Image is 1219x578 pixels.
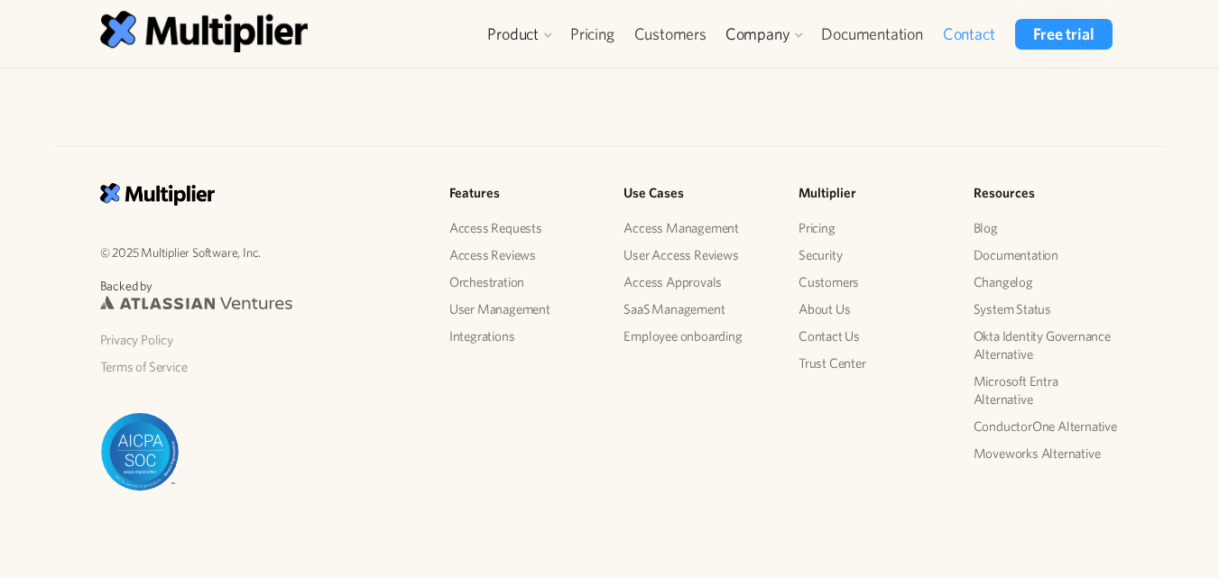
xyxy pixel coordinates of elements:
[449,242,596,269] a: Access Reviews
[623,296,770,323] a: SaaS Management
[478,19,560,50] div: Product
[1015,19,1112,50] a: Free trial
[933,19,1005,50] a: Contact
[974,368,1120,413] a: Microsoft Entra Alternative
[449,269,596,296] a: Orchestration
[623,242,770,269] a: User Access Reviews
[974,269,1120,296] a: Changelog
[100,326,420,353] a: Privacy Policy
[449,215,596,242] a: Access Requests
[623,183,770,204] h5: Use Cases
[623,323,770,350] a: Employee onboarding
[560,19,624,50] a: Pricing
[100,353,420,381] a: Terms of Service
[974,323,1120,368] a: Okta Identity Governance Alternative
[974,440,1120,467] a: Moveworks Alternative
[716,19,812,50] div: Company
[974,242,1120,269] a: Documentation
[974,296,1120,323] a: System Status
[799,350,945,377] a: Trust Center
[799,269,945,296] a: Customers
[974,215,1120,242] a: Blog
[623,215,770,242] a: Access Management
[974,183,1120,204] h5: Resources
[449,296,596,323] a: User Management
[487,23,539,45] div: Product
[974,413,1120,440] a: ConductorOne Alternative
[799,183,945,204] h5: Multiplier
[449,183,596,204] h5: Features
[624,19,716,50] a: Customers
[799,215,945,242] a: Pricing
[725,23,790,45] div: Company
[100,242,420,262] p: © 2025 Multiplier Software, Inc.
[100,277,420,296] p: Backed by
[799,323,945,350] a: Contact Us
[623,269,770,296] a: Access Approvals
[811,19,932,50] a: Documentation
[799,242,945,269] a: Security
[799,296,945,323] a: About Us
[449,323,596,350] a: Integrations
